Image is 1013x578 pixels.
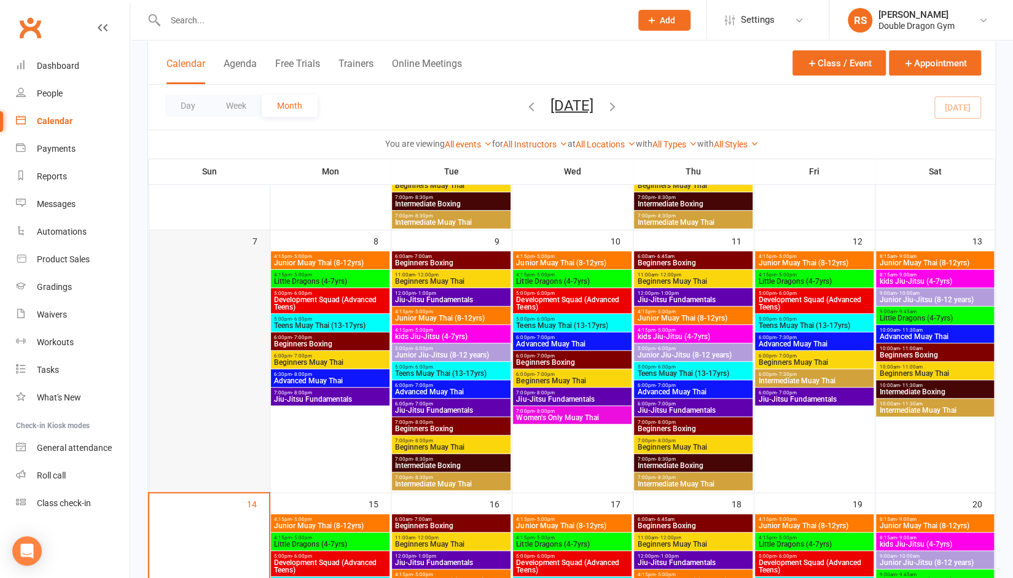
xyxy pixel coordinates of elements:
[292,353,312,359] span: - 7:00pm
[292,316,312,322] span: - 6:00pm
[512,158,633,184] th: Wed
[166,58,205,84] button: Calendar
[899,346,922,351] span: - 11:00am
[636,259,749,267] span: Beginners Boxing
[636,296,749,303] span: Jiu-Jitsu Fundamentals
[149,158,270,184] th: Sun
[37,392,81,402] div: What's New
[515,372,628,377] span: 6:00pm
[394,475,507,480] span: 7:00pm
[273,316,386,322] span: 5:00pm
[16,163,130,190] a: Reports
[776,254,796,259] span: - 5:00pm
[878,351,991,359] span: Beginners Boxing
[757,353,870,359] span: 6:00pm
[636,219,749,226] span: Intermediate Muay Thai
[413,456,433,462] span: - 8:30pm
[878,522,991,529] span: Junior Muay Thai (8-12yrs)
[515,335,628,340] span: 6:00pm
[568,139,576,149] strong: at
[273,340,386,348] span: Beginners Boxing
[292,535,312,541] span: - 5:00pm
[273,359,386,366] span: Beginners Muay Thai
[896,254,916,259] span: - 9:00am
[655,364,675,370] span: - 6:00pm
[247,493,269,514] div: 14
[16,107,130,135] a: Calendar
[655,420,675,425] span: - 8:00pm
[534,291,554,296] span: - 6:00pm
[878,370,991,377] span: Beginners Muay Thai
[37,144,76,154] div: Payments
[878,278,991,285] span: kids Jiu-Jitsu (4-7yrs)
[515,316,628,322] span: 5:00pm
[515,359,628,366] span: Beginners Boxing
[757,396,870,403] span: Jiu-Jitsu Fundamentals
[273,396,386,403] span: Jiu-Jitsu Fundamentals
[776,316,796,322] span: - 6:00pm
[16,246,130,273] a: Product Sales
[394,438,507,443] span: 7:00pm
[413,195,433,200] span: - 8:30pm
[515,296,628,311] span: Development Squad (Advanced Teens)
[37,310,67,319] div: Waivers
[412,254,432,259] span: - 7:00am
[896,272,916,278] span: - 9:00am
[515,517,628,522] span: 4:15pm
[636,272,749,278] span: 11:00am
[576,139,636,149] a: All Locations
[757,372,870,377] span: 6:00pm
[273,372,386,377] span: 6:30pm
[515,535,628,541] span: 4:15pm
[636,195,749,200] span: 7:00pm
[211,95,262,117] button: Week
[972,493,995,514] div: 20
[292,390,312,396] span: - 8:00pm
[776,291,796,296] span: - 6:00pm
[16,356,130,384] a: Tasks
[394,351,507,359] span: Junior Jiu-Jitsu (8-12 years)
[394,213,507,219] span: 7:00pm
[37,171,67,181] div: Reports
[636,213,749,219] span: 7:00pm
[732,493,754,514] div: 18
[899,401,922,407] span: - 11:30am
[655,327,675,333] span: - 5:00pm
[273,390,386,396] span: 7:00pm
[16,329,130,356] a: Workouts
[394,443,507,451] span: Beginners Muay Thai
[853,230,875,251] div: 12
[655,438,675,443] span: - 8:00pm
[16,135,130,163] a: Payments
[273,535,386,541] span: 4:15pm
[391,158,512,184] th: Tue
[655,195,675,200] span: - 8:30pm
[394,278,507,285] span: Beginners Muay Thai
[776,390,796,396] span: - 7:00pm
[754,158,875,184] th: Fri
[636,456,749,462] span: 7:00pm
[495,230,512,251] div: 9
[37,116,72,126] div: Calendar
[534,408,554,414] span: - 8:00pm
[292,517,312,522] span: - 5:00pm
[273,254,386,259] span: 4:15pm
[757,316,870,322] span: 5:00pm
[412,517,432,522] span: - 7:00am
[16,80,130,107] a: People
[413,327,433,333] span: - 5:00pm
[273,517,386,522] span: 4:15pm
[12,536,42,566] div: Open Intercom Messenger
[262,95,318,117] button: Month
[534,316,554,322] span: - 6:00pm
[394,462,507,469] span: Intermediate Boxing
[550,96,593,114] button: [DATE]
[757,259,870,267] span: Junior Muay Thai (8-12yrs)
[292,335,312,340] span: - 7:00pm
[16,218,130,246] a: Automations
[878,296,991,303] span: Junior Jiu-Jitsu (8-12 years)
[757,335,870,340] span: 6:00pm
[515,272,628,278] span: 4:15pm
[270,158,391,184] th: Mon
[636,401,749,407] span: 6:00pm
